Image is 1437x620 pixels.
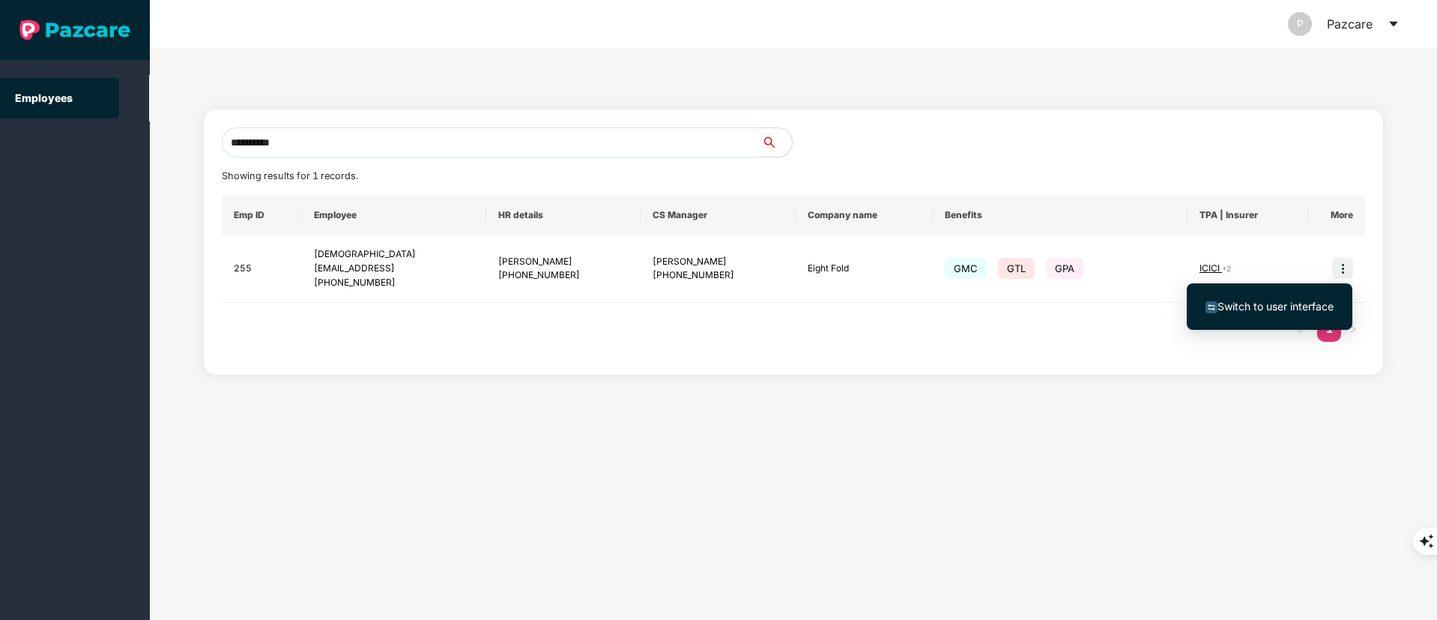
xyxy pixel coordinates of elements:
[1308,195,1365,235] th: More
[1349,325,1358,334] span: right
[998,258,1035,279] span: GTL
[796,195,933,235] th: Company name
[222,235,302,303] td: 255
[222,170,358,181] span: Showing results for 1 records.
[498,255,629,269] div: [PERSON_NAME]
[796,235,933,303] td: Eight Fold
[653,255,784,269] div: [PERSON_NAME]
[1217,300,1334,313] span: Switch to user interface
[933,195,1188,235] th: Benefits
[314,262,474,276] div: [EMAIL_ADDRESS]
[1222,264,1231,273] span: + 2
[1046,258,1083,279] span: GPA
[945,258,987,279] span: GMC
[653,268,784,283] div: [PHONE_NUMBER]
[15,91,73,104] a: Employees
[1205,301,1217,313] img: svg+xml;base64,PHN2ZyB4bWxucz0iaHR0cDovL3d3dy53My5vcmcvMjAwMC9zdmciIHdpZHRoPSIxNiIgaGVpZ2h0PSIxNi...
[1199,262,1222,274] span: ICICI
[641,195,796,235] th: CS Manager
[1341,318,1365,342] button: right
[1388,18,1400,30] span: caret-down
[1341,318,1365,342] li: Next Page
[761,127,793,157] button: search
[302,195,486,235] th: Employee
[1332,258,1353,279] img: icon
[1297,12,1304,36] span: P
[498,268,629,283] div: [PHONE_NUMBER]
[314,276,474,290] div: [PHONE_NUMBER]
[486,195,641,235] th: HR details
[222,195,302,235] th: Emp ID
[314,247,474,262] div: [DEMOGRAPHIC_DATA]
[1188,195,1308,235] th: TPA | Insurer
[761,136,792,148] span: search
